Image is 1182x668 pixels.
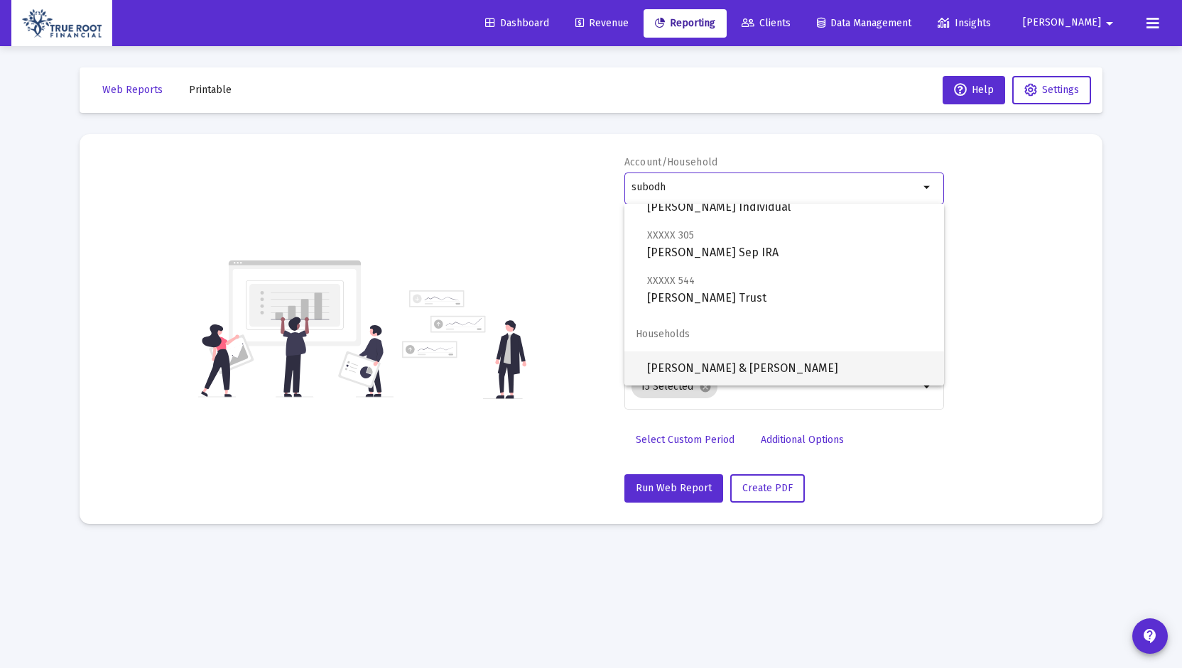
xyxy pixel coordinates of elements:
img: reporting [198,258,394,399]
span: Insights [938,17,991,29]
span: [PERSON_NAME] Trust [647,272,933,307]
a: Clients [730,9,802,38]
button: [PERSON_NAME] [1006,9,1135,37]
span: Printable [189,84,232,96]
mat-chip: 15 Selected [631,376,717,398]
mat-icon: cancel [699,380,712,393]
span: [PERSON_NAME] [1023,17,1101,29]
span: Select Custom Period [636,434,734,446]
button: Create PDF [730,474,805,503]
span: XXXXX 544 [647,275,695,287]
a: Dashboard [474,9,560,38]
input: Search or select an account or household [631,182,919,193]
span: Households [624,317,944,351]
button: Web Reports [91,76,174,104]
button: Printable [178,76,243,104]
mat-chip-list: Selection [631,373,919,401]
img: Dashboard [22,9,102,38]
button: Run Web Report [624,474,723,503]
span: Help [954,84,994,96]
span: Run Web Report [636,482,712,494]
span: Dashboard [485,17,549,29]
span: XXXXX 305 [647,229,694,241]
span: Reporting [655,17,715,29]
span: [PERSON_NAME] Sep IRA [647,226,933,261]
span: Revenue [575,17,629,29]
mat-icon: arrow_drop_down [919,179,936,196]
label: Account/Household [624,156,718,168]
span: Create PDF [742,482,793,494]
a: Insights [926,9,1002,38]
mat-icon: arrow_drop_down [1101,9,1118,38]
span: Data Management [817,17,911,29]
mat-icon: contact_support [1142,628,1159,645]
span: Settings [1042,84,1079,96]
span: Additional Options [761,434,844,446]
a: Reporting [644,9,727,38]
mat-icon: arrow_drop_down [919,378,936,395]
span: Web Reports [102,84,163,96]
span: Clients [742,17,791,29]
span: [PERSON_NAME] & [PERSON_NAME] [647,351,933,385]
a: Data Management [806,9,923,38]
button: Help [943,76,1005,104]
button: Settings [1012,76,1091,104]
img: reporting-alt [402,290,526,399]
a: Revenue [564,9,640,38]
